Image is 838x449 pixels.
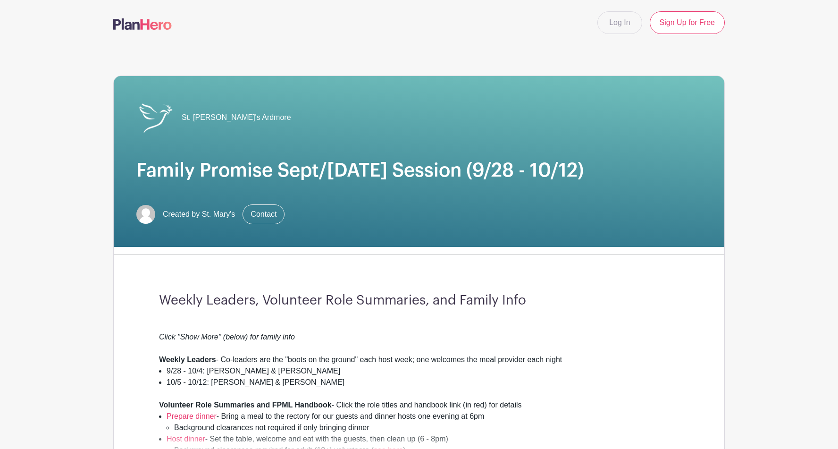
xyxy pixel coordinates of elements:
h1: Family Promise Sept/[DATE] Session (9/28 - 10/12) [136,159,702,182]
em: Click "Show More" (below) for family info [159,333,295,341]
span: St. [PERSON_NAME]'s Ardmore [182,112,291,123]
li: 9/28 - 10/4: [PERSON_NAME] & [PERSON_NAME] [167,365,679,377]
strong: Volunteer Role Summaries and FPML Handbook [159,401,332,409]
a: Host dinner [167,435,205,443]
span: Created by St. Mary's [163,209,235,220]
a: Contact [243,204,285,224]
a: Sign Up for Free [650,11,725,34]
a: Log In [597,11,642,34]
li: Background clearances not required if only bringing dinner [174,422,679,433]
img: St_Marys_Logo_White.png [136,99,174,136]
div: - Co-leaders are the "boots on the ground" each host week; one welcomes the meal provider each night [159,354,679,365]
img: default-ce2991bfa6775e67f084385cd625a349d9dcbb7a52a09fb2fda1e96e2d18dcdb.png [136,205,155,224]
li: - Bring a meal to the rectory for our guests and dinner hosts one evening at 6pm [167,411,679,433]
img: logo-507f7623f17ff9eddc593b1ce0a138ce2505c220e1c5a4e2b4648c50719b7d32.svg [113,18,172,30]
a: Prepare dinner [167,412,217,420]
strong: Weekly Leaders [159,356,216,364]
div: - Click the role titles and handbook link (in red) for details [159,399,679,411]
h3: Weekly Leaders, Volunteer Role Summaries, and Family Info [159,293,679,309]
li: 10/5 - 10/12: [PERSON_NAME] & [PERSON_NAME] [167,377,679,388]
